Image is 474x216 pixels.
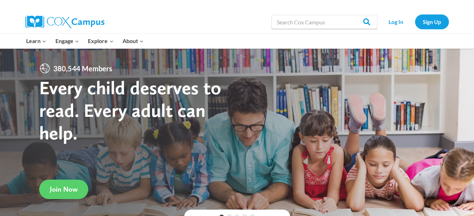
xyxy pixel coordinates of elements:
[381,14,449,29] nav: Secondary Navigation
[50,63,115,74] span: 380,544 Members
[55,36,79,46] span: Engage
[122,36,144,46] span: About
[22,34,148,48] nav: Primary Navigation
[26,36,46,46] span: Learn
[39,180,88,199] a: Join Now
[415,14,449,29] a: Sign Up
[50,185,78,193] span: Join Now
[39,76,221,144] strong: Every child deserves to read. Every adult can help.
[25,16,104,28] img: Cox Campus
[271,15,377,29] input: Search Cox Campus
[381,14,412,29] a: Log In
[88,36,113,46] span: Explore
